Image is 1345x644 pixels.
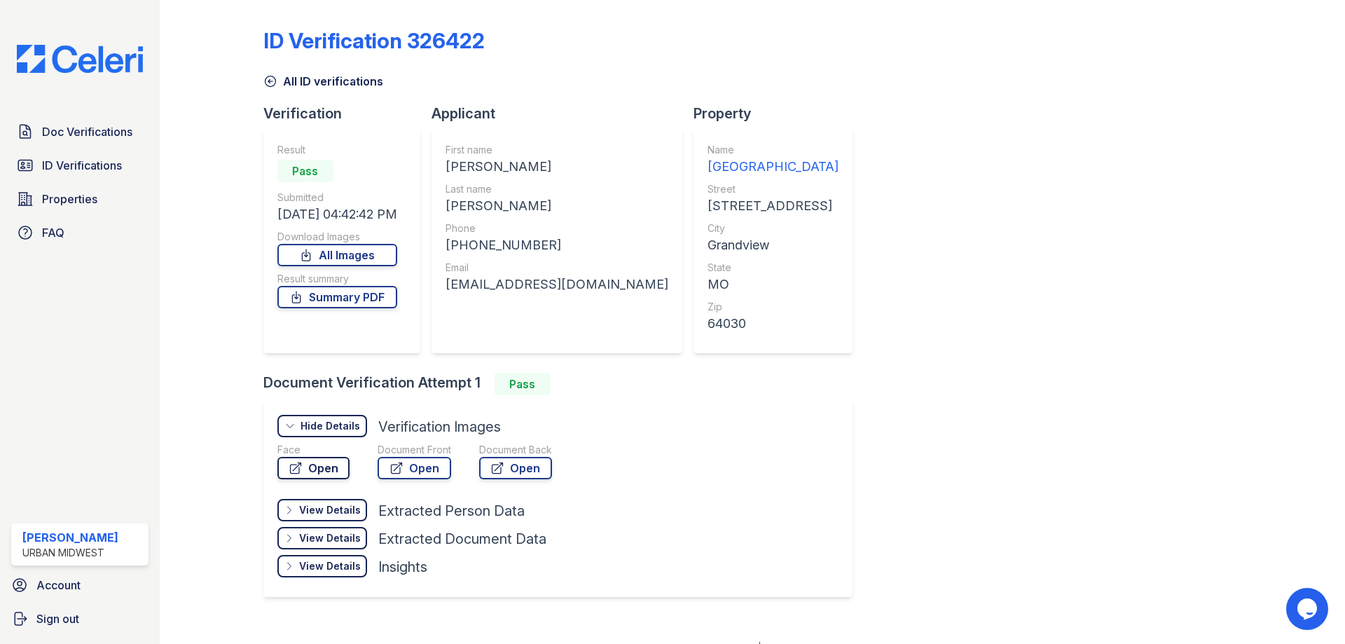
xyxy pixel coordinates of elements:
div: Verification Images [378,417,501,437]
div: View Details [299,531,361,545]
iframe: chat widget [1286,588,1331,630]
a: Open [479,457,552,479]
a: Doc Verifications [11,118,149,146]
a: All Images [277,244,397,266]
img: CE_Logo_Blue-a8612792a0a2168367f1c8372b55b34899dd931a85d93a1a3d3e32e68fde9ad4.png [6,45,154,73]
div: View Details [299,559,361,573]
div: City [708,221,839,235]
a: All ID verifications [263,73,383,90]
div: Property [694,104,864,123]
div: State [708,261,839,275]
a: Open [378,457,451,479]
div: First name [446,143,668,157]
div: Extracted Document Data [378,529,546,549]
div: Name [708,143,839,157]
span: Doc Verifications [42,123,132,140]
div: Result summary [277,272,397,286]
div: Grandview [708,235,839,255]
div: Insights [378,557,427,577]
div: [PERSON_NAME] [446,196,668,216]
div: Result [277,143,397,157]
div: Download Images [277,230,397,244]
div: Verification [263,104,432,123]
div: Phone [446,221,668,235]
div: Zip [708,300,839,314]
a: Sign out [6,605,154,633]
div: [DATE] 04:42:42 PM [277,205,397,224]
div: [PHONE_NUMBER] [446,235,668,255]
div: Last name [446,182,668,196]
span: FAQ [42,224,64,241]
div: Document Back [479,443,552,457]
span: Sign out [36,610,79,627]
span: Account [36,577,81,594]
div: ID Verification 326422 [263,28,485,53]
div: 64030 [708,314,839,334]
div: Document Verification Attempt 1 [263,373,864,395]
div: Face [277,443,350,457]
a: Account [6,571,154,599]
div: Street [708,182,839,196]
div: [GEOGRAPHIC_DATA] [708,157,839,177]
span: Properties [42,191,97,207]
div: [STREET_ADDRESS] [708,196,839,216]
div: Pass [277,160,333,182]
div: [PERSON_NAME] [446,157,668,177]
div: Document Front [378,443,451,457]
div: [EMAIL_ADDRESS][DOMAIN_NAME] [446,275,668,294]
div: Applicant [432,104,694,123]
div: View Details [299,503,361,517]
div: Email [446,261,668,275]
div: Hide Details [301,419,360,433]
div: Submitted [277,191,397,205]
div: [PERSON_NAME] [22,529,118,546]
a: ID Verifications [11,151,149,179]
a: Name [GEOGRAPHIC_DATA] [708,143,839,177]
div: Pass [495,373,551,395]
div: MO [708,275,839,294]
a: Properties [11,185,149,213]
div: Extracted Person Data [378,501,525,521]
a: Open [277,457,350,479]
div: Urban Midwest [22,546,118,560]
a: FAQ [11,219,149,247]
span: ID Verifications [42,157,122,174]
a: Summary PDF [277,286,397,308]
